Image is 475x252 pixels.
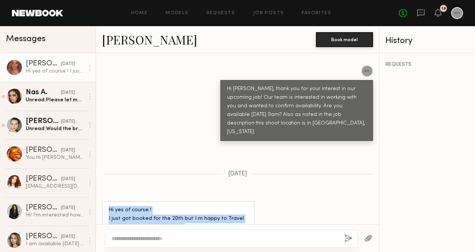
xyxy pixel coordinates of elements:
[61,89,75,96] div: [DATE]
[26,118,61,125] div: [PERSON_NAME]
[26,89,61,96] div: Nas A.
[26,60,61,68] div: [PERSON_NAME]
[26,240,84,248] div: I am available [DATE] as well
[26,68,84,75] div: Hi yes of course ! I just got booked for the 20th but I m happy to Travel for work that’s Not a P...
[6,35,46,43] span: Messages
[228,171,247,177] span: [DATE]
[26,125,84,132] div: Unread: Would the brand cover travel? I’m located in [GEOGRAPHIC_DATA]
[26,212,84,219] div: Hi! I’m interested however I don’t want to color my hair!
[26,96,84,104] div: Unread: Please let me know if you need any additional information from me, such as a photo or vid...
[207,11,235,16] a: Requests
[227,85,366,136] div: Hi [PERSON_NAME], thank you for your interest in our upcoming job! Our team is interested in work...
[253,11,284,16] a: Job Posts
[26,204,61,212] div: [PERSON_NAME]
[26,175,61,183] div: [PERSON_NAME]
[131,11,148,16] a: Home
[26,233,61,240] div: [PERSON_NAME]
[61,176,75,183] div: [DATE]
[441,7,446,11] div: 19
[61,233,75,240] div: [DATE]
[26,154,84,161] div: You: Hi [PERSON_NAME]! Thank you for your interest in our job post for going red. Is your hair vi...
[61,61,75,68] div: [DATE]
[316,32,373,47] button: Book model
[61,118,75,125] div: [DATE]
[385,37,469,45] div: History
[302,11,331,16] a: Favorites
[109,206,248,240] div: Hi yes of course ! I just got booked for the 20th but I m happy to Travel for work that’s Not a P...
[316,36,373,42] a: Book model
[61,205,75,212] div: [DATE]
[385,62,469,67] div: REQUESTS
[26,183,84,190] div: [EMAIL_ADDRESS][DOMAIN_NAME]
[165,11,188,16] a: Models
[102,31,197,47] a: [PERSON_NAME]
[26,147,61,154] div: [PERSON_NAME]
[61,147,75,154] div: [DATE]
